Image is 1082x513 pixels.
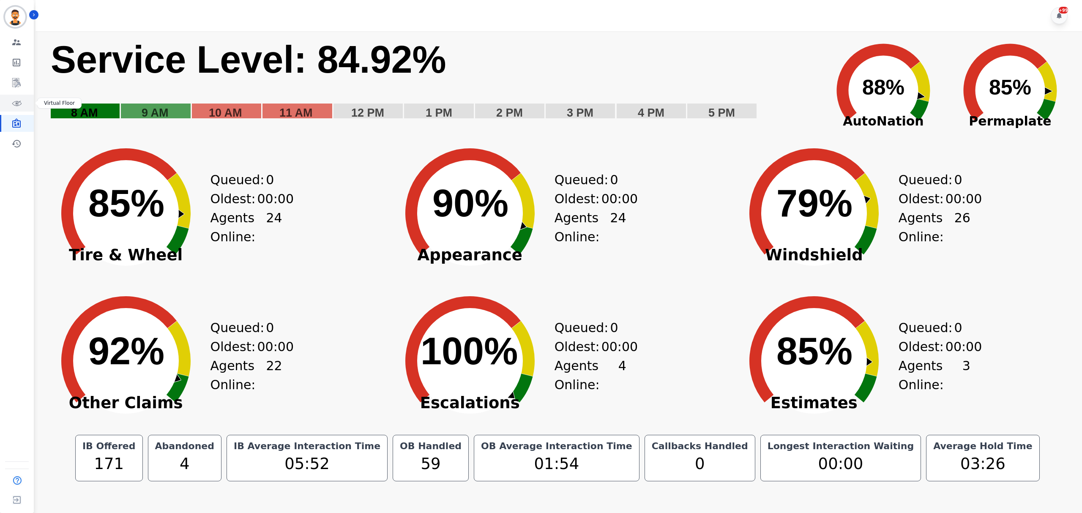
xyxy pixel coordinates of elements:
[820,112,947,131] span: AutoNation
[899,208,970,246] div: Agents Online:
[899,189,962,208] div: Oldest:
[51,38,446,81] text: Service Level: 84.92%
[210,170,274,189] div: Queued:
[932,440,1034,452] div: Average Hold Time
[398,440,463,452] div: OB Handled
[610,318,618,337] span: 0
[555,337,618,356] div: Oldest:
[210,337,274,356] div: Oldest:
[210,208,282,246] div: Agents Online:
[862,76,904,99] text: 88%
[766,440,916,452] div: Longest Interaction Waiting
[567,106,593,119] text: 3 PM
[610,208,626,246] span: 24
[421,330,518,372] text: 100%
[266,356,282,394] span: 22
[210,356,282,394] div: Agents Online:
[426,106,452,119] text: 1 PM
[650,452,750,476] div: 0
[945,189,982,208] span: 00:00
[496,106,523,119] text: 2 PM
[601,337,638,356] span: 00:00
[555,189,618,208] div: Oldest:
[279,106,313,119] text: 11 AM
[479,452,634,476] div: 01:54
[432,182,508,224] text: 90%
[266,208,282,246] span: 24
[899,356,970,394] div: Agents Online:
[232,452,382,476] div: 05:52
[385,399,555,407] span: Escalations
[601,189,638,208] span: 00:00
[232,440,382,452] div: IB Average Interaction Time
[351,106,384,119] text: 12 PM
[153,452,216,476] div: 4
[947,112,1074,131] span: Permaplate
[41,399,210,407] span: Other Claims
[555,208,626,246] div: Agents Online:
[989,76,1031,99] text: 85%
[555,318,618,337] div: Queued:
[730,251,899,259] span: Windshield
[398,452,463,476] div: 59
[210,318,274,337] div: Queued:
[766,452,916,476] div: 00:00
[650,440,750,452] div: Callbacks Handled
[1059,7,1068,14] div: +99
[708,106,735,119] text: 5 PM
[142,106,169,119] text: 9 AM
[41,251,210,259] span: Tire & Wheel
[209,106,242,119] text: 10 AM
[776,330,852,372] text: 85%
[899,337,962,356] div: Oldest:
[88,330,164,372] text: 92%
[50,37,815,132] svg: Service Level: 0%
[210,189,274,208] div: Oldest:
[81,440,137,452] div: IB Offered
[385,251,555,259] span: Appearance
[610,170,618,189] span: 0
[71,106,98,119] text: 8 AM
[638,106,664,119] text: 4 PM
[266,318,274,337] span: 0
[257,189,294,208] span: 00:00
[153,440,216,452] div: Abandoned
[776,182,852,224] text: 79%
[962,356,970,394] span: 3
[266,170,274,189] span: 0
[954,208,970,246] span: 26
[555,170,618,189] div: Queued:
[479,440,634,452] div: OB Average Interaction Time
[257,337,294,356] span: 00:00
[5,7,25,27] img: Bordered avatar
[932,452,1034,476] div: 03:26
[81,452,137,476] div: 171
[555,356,626,394] div: Agents Online:
[954,318,962,337] span: 0
[730,399,899,407] span: Estimates
[954,170,962,189] span: 0
[945,337,982,356] span: 00:00
[899,318,962,337] div: Queued:
[88,182,164,224] text: 85%
[899,170,962,189] div: Queued:
[618,356,626,394] span: 4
